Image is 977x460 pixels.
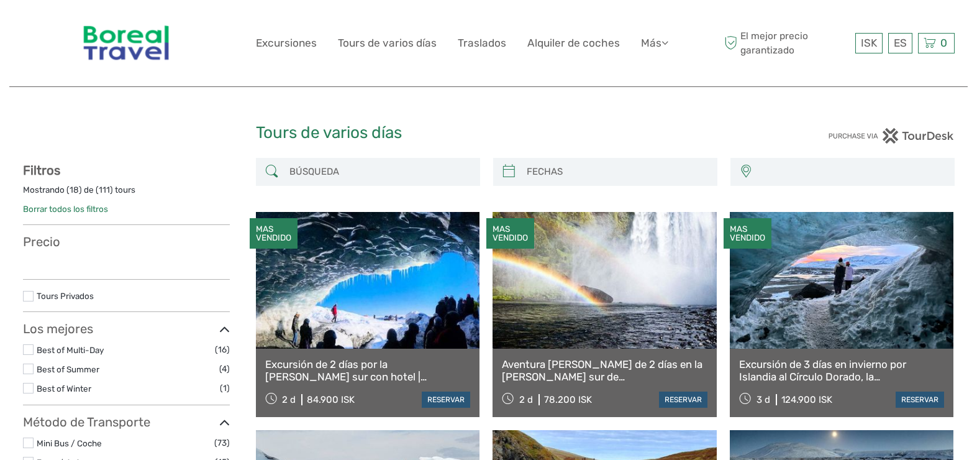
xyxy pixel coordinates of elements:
[37,345,104,355] a: Best of Multi-Day
[724,218,771,249] div: MAS VENDIDO
[888,33,912,53] div: ES
[250,218,298,249] div: MAS VENDIDO
[23,204,108,214] a: Borrar todos los filtros
[938,37,949,49] span: 0
[527,34,620,52] a: Alquiler de coches
[502,358,707,384] a: Aventura [PERSON_NAME] de 2 días en la [PERSON_NAME] sur de [GEOGRAPHIC_DATA], senderismo por los...
[37,384,91,393] a: Best of Winter
[828,128,954,144] img: PurchaseViaTourDesk.png
[458,34,506,52] a: Traslados
[256,34,317,52] a: Excursiones
[70,184,79,196] label: 18
[75,9,177,77] img: 346-854fea8c-10b9-4d52-aacf-0976180d9f3a_logo_big.jpg
[522,161,711,183] input: FECHAS
[781,394,832,405] span: 124.900 ISK
[307,394,355,405] span: 84.900 ISK
[338,34,437,52] a: Tours de varios días
[896,392,944,408] a: reservar
[641,34,668,52] a: Más
[219,362,230,376] span: (4)
[722,29,852,57] span: El mejor precio garantizado
[23,163,60,178] strong: Filtros
[220,381,230,395] span: (1)
[519,394,533,405] span: 2 d
[282,394,296,405] span: 2 d
[739,358,945,384] a: Excursión de 3 días en invierno por Islandia al Círculo Dorado, la [PERSON_NAME] sur, la caminata...
[215,343,230,357] span: (16)
[422,392,470,408] a: reservar
[265,358,471,384] a: Excursión de 2 días por la [PERSON_NAME] sur con hotel | [GEOGRAPHIC_DATA], [GEOGRAPHIC_DATA], [G...
[23,234,230,249] h3: Precio
[486,218,534,249] div: MAS VENDIDO
[544,394,592,405] span: 78.200 ISK
[37,364,99,374] a: Best of Summer
[23,321,230,336] h3: Los mejores
[37,438,102,448] a: Mini Bus / Coche
[23,184,230,203] div: Mostrando ( ) de ( ) tours
[214,436,230,450] span: (73)
[284,161,474,183] input: BÚSQUEDA
[861,37,877,49] span: ISK
[757,394,770,405] span: 3 d
[659,392,707,408] a: reservar
[99,184,110,196] label: 111
[256,123,722,143] h1: Tours de varios días
[37,291,94,301] a: Tours Privados
[23,415,230,430] h3: Método de Transporte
